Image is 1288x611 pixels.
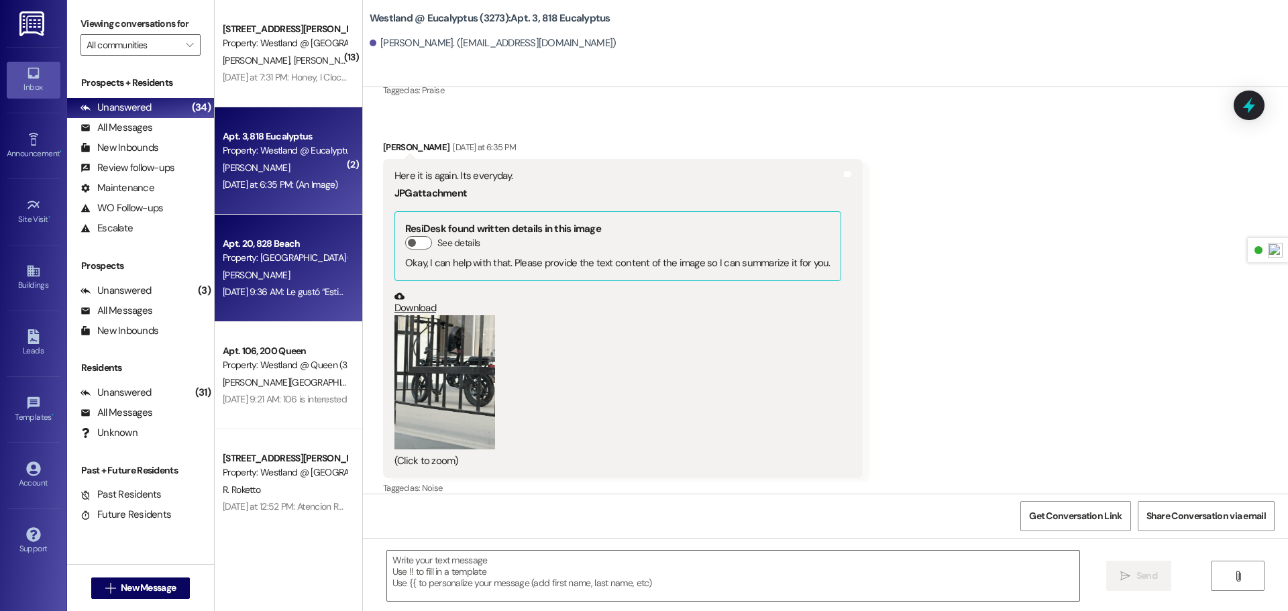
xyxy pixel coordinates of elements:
div: (34) [189,97,214,118]
div: Okay, I can help with that. Please provide the text content of the image so I can summarize it fo... [405,256,830,270]
span: Get Conversation Link [1029,509,1122,523]
div: Tagged as: [383,478,863,498]
div: Apt. 106, 200 Queen [223,344,347,358]
div: All Messages [80,406,152,420]
div: [DATE] 9:36 AM: Le gustó “Estimados Residentes, Se nos ha informado que algu…” [223,286,538,298]
div: Escalate [80,221,133,235]
div: Tagged as: [383,80,520,100]
button: Send [1106,561,1171,591]
div: Property: [GEOGRAPHIC_DATA] ([STREET_ADDRESS]) (3280) [223,251,347,265]
i:  [1120,571,1130,581]
span: [PERSON_NAME] [223,269,290,281]
a: Support [7,523,60,559]
span: [PERSON_NAME] [293,54,360,66]
div: Future Residents [80,508,171,522]
i:  [1233,571,1243,581]
div: Apt. 3, 818 Eucalyptus [223,129,347,144]
div: [DATE] 9:21 AM: 106 is interested [223,393,347,405]
button: Get Conversation Link [1020,501,1130,531]
button: New Message [91,577,191,599]
b: ResiDesk found written details in this image [405,222,601,235]
div: All Messages [80,304,152,318]
a: Templates • [7,392,60,428]
div: New Inbounds [80,141,158,155]
div: All Messages [80,121,152,135]
span: • [48,213,50,222]
div: Apt. 20, 828 Beach [223,237,347,251]
div: New Inbounds [80,324,158,338]
div: (Click to zoom) [394,454,841,468]
button: Zoom image [394,315,495,449]
div: Unanswered [80,386,152,400]
a: Buildings [7,260,60,296]
div: Unanswered [80,284,152,298]
div: Review follow-ups [80,161,174,175]
div: WO Follow-ups [80,201,163,215]
div: [DATE] at 6:35 PM [449,140,516,154]
div: Unanswered [80,101,152,115]
a: Leads [7,325,60,362]
div: Unknown [80,426,138,440]
span: Noise [422,482,443,494]
div: Residents [67,361,214,375]
span: Share Conversation via email [1146,509,1266,523]
button: Share Conversation via email [1138,501,1275,531]
div: [DATE] at 6:35 PM: (An Image) [223,178,338,190]
a: Download [394,291,841,315]
span: [PERSON_NAME] [223,162,290,174]
div: (3) [195,280,214,301]
a: Inbox [7,62,60,98]
div: Past Residents [80,488,162,502]
div: Prospects + Residents [67,76,214,90]
label: See details [437,236,480,250]
span: [PERSON_NAME][GEOGRAPHIC_DATA] [223,376,375,388]
div: Here it is again. Its everyday. [394,169,841,183]
i:  [186,40,193,50]
span: • [60,147,62,156]
div: Property: Westland @ [GEOGRAPHIC_DATA] (3300) [223,465,347,480]
div: Maintenance [80,181,154,195]
div: (31) [192,382,214,403]
div: [STREET_ADDRESS][PERSON_NAME] [223,22,347,36]
div: Prospects [67,259,214,273]
input: All communities [87,34,179,56]
label: Viewing conversations for [80,13,201,34]
img: ResiDesk Logo [19,11,47,36]
span: • [52,410,54,420]
b: JPG attachment [394,186,467,200]
div: [PERSON_NAME]. ([EMAIL_ADDRESS][DOMAIN_NAME]) [370,36,616,50]
b: Westland @ Eucalyptus (3273): Apt. 3, 818 Eucalyptus [370,11,610,25]
span: Send [1136,569,1157,583]
div: [DATE] at 7:31 PM: Honey, I Clocked in at 702 [223,71,392,83]
i:  [105,583,115,594]
span: [PERSON_NAME] [223,54,294,66]
a: Site Visit • [7,194,60,230]
div: [STREET_ADDRESS][PERSON_NAME] [223,451,347,465]
a: Account [7,457,60,494]
span: Praise [422,85,444,96]
div: Property: Westland @ Queen (3266) [223,358,347,372]
div: Past + Future Residents [67,463,214,478]
div: Property: Westland @ Eucalyptus (3273) [223,144,347,158]
span: New Message [121,581,176,595]
div: [PERSON_NAME] [383,140,863,159]
span: R. Roketto [223,484,260,496]
div: Property: Westland @ [GEOGRAPHIC_DATA] (3300) [223,36,347,50]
